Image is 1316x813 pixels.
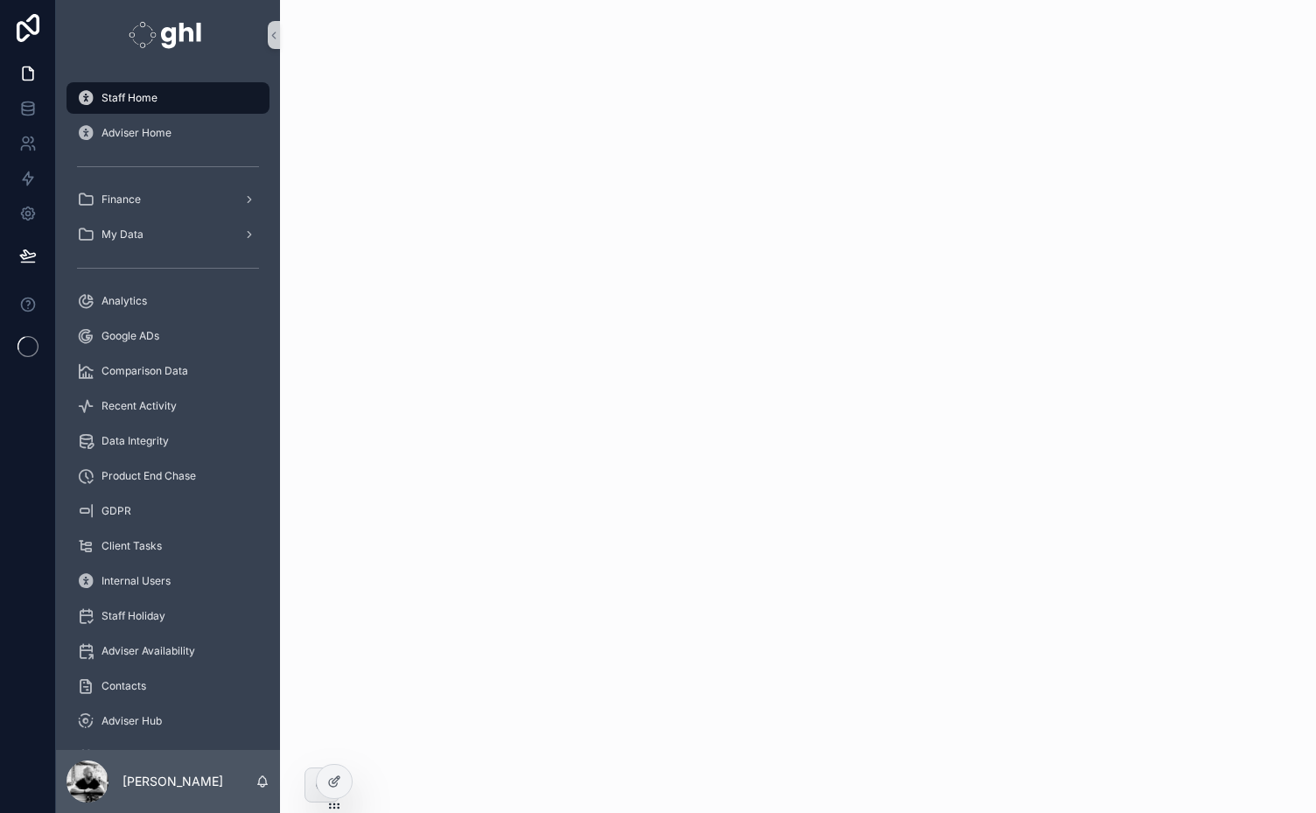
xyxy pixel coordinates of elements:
span: My Data [101,228,143,242]
a: Product End Chase [66,460,269,492]
span: GDPR [101,504,131,518]
span: Staff Home [101,91,157,105]
span: Recent Activity [101,399,177,413]
a: Finance [66,184,269,215]
span: Product End Chase [101,469,196,483]
span: Comparison Data [101,364,188,378]
a: Meet The Team [66,740,269,772]
a: Comparison Data [66,355,269,387]
span: Data Integrity [101,434,169,448]
span: Client Tasks [101,539,162,553]
span: Adviser Home [101,126,171,140]
span: Google ADs [101,329,159,343]
span: Contacts [101,679,146,693]
a: Google ADs [66,320,269,352]
img: App logo [129,21,206,49]
span: Meet The Team [101,749,179,763]
a: Adviser Hub [66,705,269,737]
a: Recent Activity [66,390,269,422]
a: GDPR [66,495,269,527]
a: Contacts [66,670,269,702]
span: Internal Users [101,574,171,588]
a: My Data [66,219,269,250]
a: Staff Holiday [66,600,269,632]
a: Adviser Home [66,117,269,149]
span: Adviser Hub [101,714,162,728]
p: [PERSON_NAME] [122,773,223,790]
span: Analytics [101,294,147,308]
span: Staff Holiday [101,609,165,623]
a: Data Integrity [66,425,269,457]
a: Client Tasks [66,530,269,562]
span: Adviser Availability [101,644,195,658]
a: Staff Home [66,82,269,114]
a: Internal Users [66,565,269,597]
span: Finance [101,193,141,207]
a: Analytics [66,285,269,317]
a: Adviser Availability [66,635,269,667]
div: scrollable content [56,70,280,750]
